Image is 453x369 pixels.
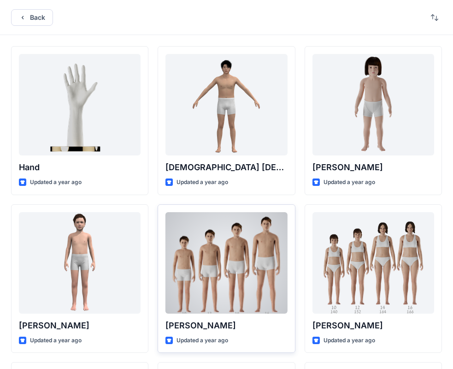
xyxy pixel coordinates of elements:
[11,9,53,26] button: Back
[324,178,375,187] p: Updated a year ago
[19,212,141,314] a: Emil
[165,212,287,314] a: Brandon
[324,336,375,345] p: Updated a year ago
[176,178,228,187] p: Updated a year ago
[165,319,287,332] p: [PERSON_NAME]
[165,54,287,155] a: Male Asian
[312,212,434,314] a: Brenda
[312,319,434,332] p: [PERSON_NAME]
[30,178,82,187] p: Updated a year ago
[312,54,434,155] a: Charlie
[19,54,141,155] a: Hand
[30,336,82,345] p: Updated a year ago
[19,319,141,332] p: [PERSON_NAME]
[165,161,287,174] p: [DEMOGRAPHIC_DATA] [DEMOGRAPHIC_DATA]
[176,336,228,345] p: Updated a year ago
[312,161,434,174] p: [PERSON_NAME]
[19,161,141,174] p: Hand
